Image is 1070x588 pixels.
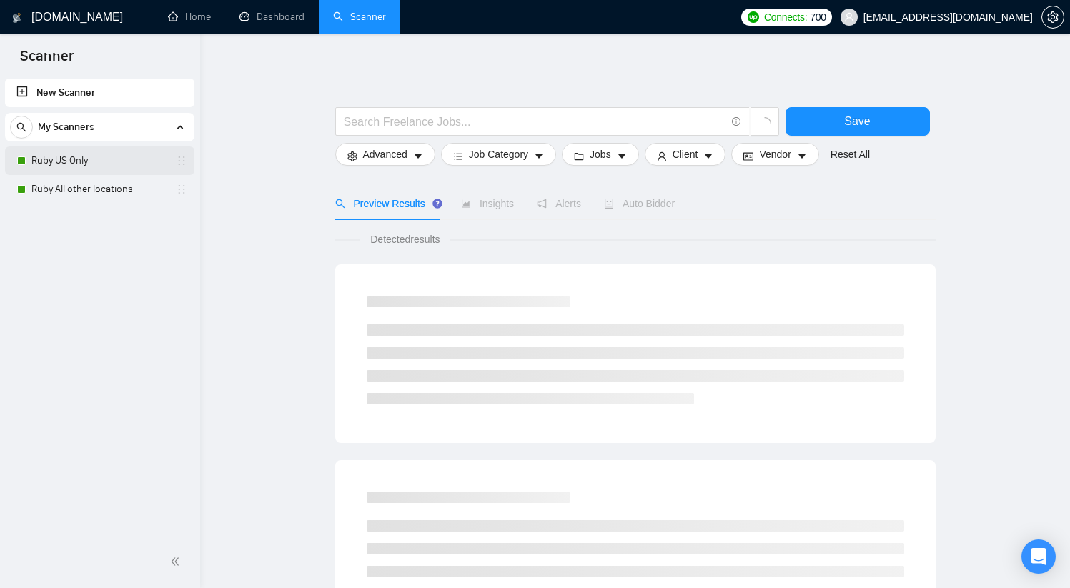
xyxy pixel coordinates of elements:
[239,11,304,23] a: dashboardDashboard
[10,116,33,139] button: search
[461,198,514,209] span: Insights
[176,184,187,195] span: holder
[748,11,759,23] img: upwork-logo.png
[360,231,450,247] span: Detected results
[11,122,32,132] span: search
[335,199,345,209] span: search
[441,143,556,166] button: barsJob Categorycaret-down
[537,199,547,209] span: notification
[344,113,725,131] input: Search Freelance Jobs...
[1041,6,1064,29] button: setting
[453,151,463,161] span: bars
[844,12,854,22] span: user
[461,199,471,209] span: area-chart
[431,197,444,210] div: Tooltip anchor
[16,79,183,107] a: New Scanner
[170,554,184,569] span: double-left
[574,151,584,161] span: folder
[1041,11,1064,23] a: setting
[786,107,930,136] button: Save
[31,175,167,204] a: Ruby All other locations
[1021,539,1056,574] div: Open Intercom Messenger
[347,151,357,161] span: setting
[168,11,211,23] a: homeHome
[335,198,438,209] span: Preview Results
[9,46,85,76] span: Scanner
[562,143,639,166] button: folderJobscaret-down
[810,9,826,25] span: 700
[759,146,791,162] span: Vendor
[731,143,818,166] button: idcardVendorcaret-down
[590,146,611,162] span: Jobs
[617,151,627,161] span: caret-down
[732,117,741,126] span: info-circle
[645,143,726,166] button: userClientcaret-down
[534,151,544,161] span: caret-down
[363,146,407,162] span: Advanced
[413,151,423,161] span: caret-down
[537,198,581,209] span: Alerts
[469,146,528,162] span: Job Category
[604,198,675,209] span: Auto Bidder
[797,151,807,161] span: caret-down
[176,155,187,166] span: holder
[764,9,807,25] span: Connects:
[831,146,870,162] a: Reset All
[1042,11,1064,23] span: setting
[657,151,667,161] span: user
[12,6,22,29] img: logo
[673,146,698,162] span: Client
[5,79,194,107] li: New Scanner
[844,112,870,130] span: Save
[5,113,194,204] li: My Scanners
[743,151,753,161] span: idcard
[335,143,435,166] button: settingAdvancedcaret-down
[758,117,771,130] span: loading
[31,146,167,175] a: Ruby US Only
[38,113,94,141] span: My Scanners
[333,11,386,23] a: searchScanner
[703,151,713,161] span: caret-down
[604,199,614,209] span: robot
